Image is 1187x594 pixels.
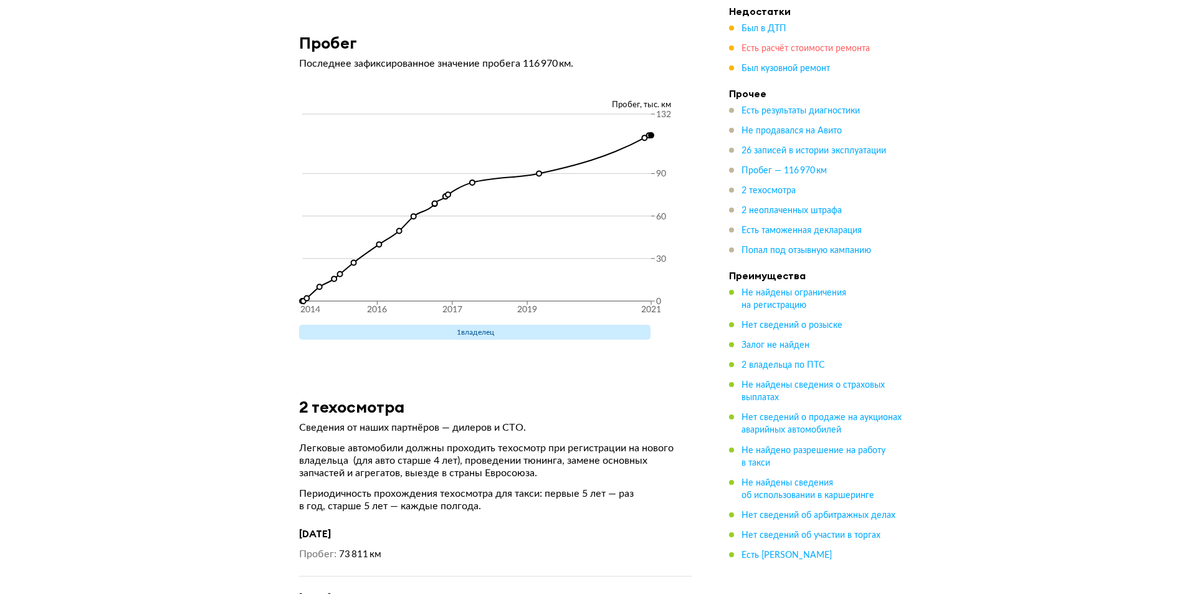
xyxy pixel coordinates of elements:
p: Легковые автомобили должны проходить техосмотр при регистрации на нового владельца (для авто стар... [299,442,692,479]
p: Последнее зафиксированное значение пробега 116 970 км. [299,57,692,70]
span: Не найдены ограничения на регистрацию [741,289,846,310]
tspan: 60 [656,213,666,221]
span: Нет сведений об арбитражных делах [741,510,895,519]
span: Есть таможенная декларация [741,226,862,235]
p: Сведения от наших партнёров — дилеров и СТО. [299,421,692,434]
tspan: 0 [656,297,661,306]
span: Пробег — 116 970 км [741,166,827,175]
h4: [DATE] [299,527,692,540]
span: 2 техосмотра [741,186,796,195]
tspan: 2016 [367,305,387,314]
h3: Пробег [299,33,357,52]
div: Пробег, тыс. км [299,100,692,111]
span: Нет сведений о розыске [741,321,842,330]
span: 73 811 км [339,550,381,559]
span: Был в ДТП [741,24,786,33]
span: Есть [PERSON_NAME] [741,550,832,559]
tspan: 2014 [300,305,320,314]
span: Не продавался на Авито [741,127,842,135]
span: 1 владелец [457,328,494,336]
tspan: 30 [656,255,666,264]
tspan: 132 [656,110,671,119]
p: Периодичность прохождения техосмотра для такси: первые 5 лет — раз в год, старше 5 лет — каждые п... [299,487,692,512]
h4: Недостатки [729,5,903,17]
span: Не найдено разрешение на работу в такси [741,446,885,467]
h4: Прочее [729,87,903,100]
span: Нет сведений о продаже на аукционах аварийных автомобилей [741,413,902,434]
span: Залог не найден [741,341,809,350]
span: Не найдены сведения об использовании в каршеринге [741,478,874,499]
tspan: 90 [656,170,666,179]
h4: Преимущества [729,269,903,282]
span: 2 неоплаченных штрафа [741,206,842,215]
tspan: 2021 [641,305,661,314]
span: Попал под отзывную кампанию [741,246,871,255]
h3: 2 техосмотра [299,397,404,416]
span: Был кузовной ремонт [741,64,830,73]
tspan: 2019 [517,305,537,314]
span: 2 владельца по ПТС [741,361,825,370]
tspan: 2017 [442,305,462,314]
span: Есть расчёт стоимости ремонта [741,44,870,53]
span: Нет сведений об участии в торгах [741,530,880,539]
span: Есть результаты диагностики [741,107,860,115]
span: 26 записей в истории эксплуатации [741,146,886,155]
dt: Пробег [299,548,336,561]
span: Не найдены сведения о страховых выплатах [741,381,885,402]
